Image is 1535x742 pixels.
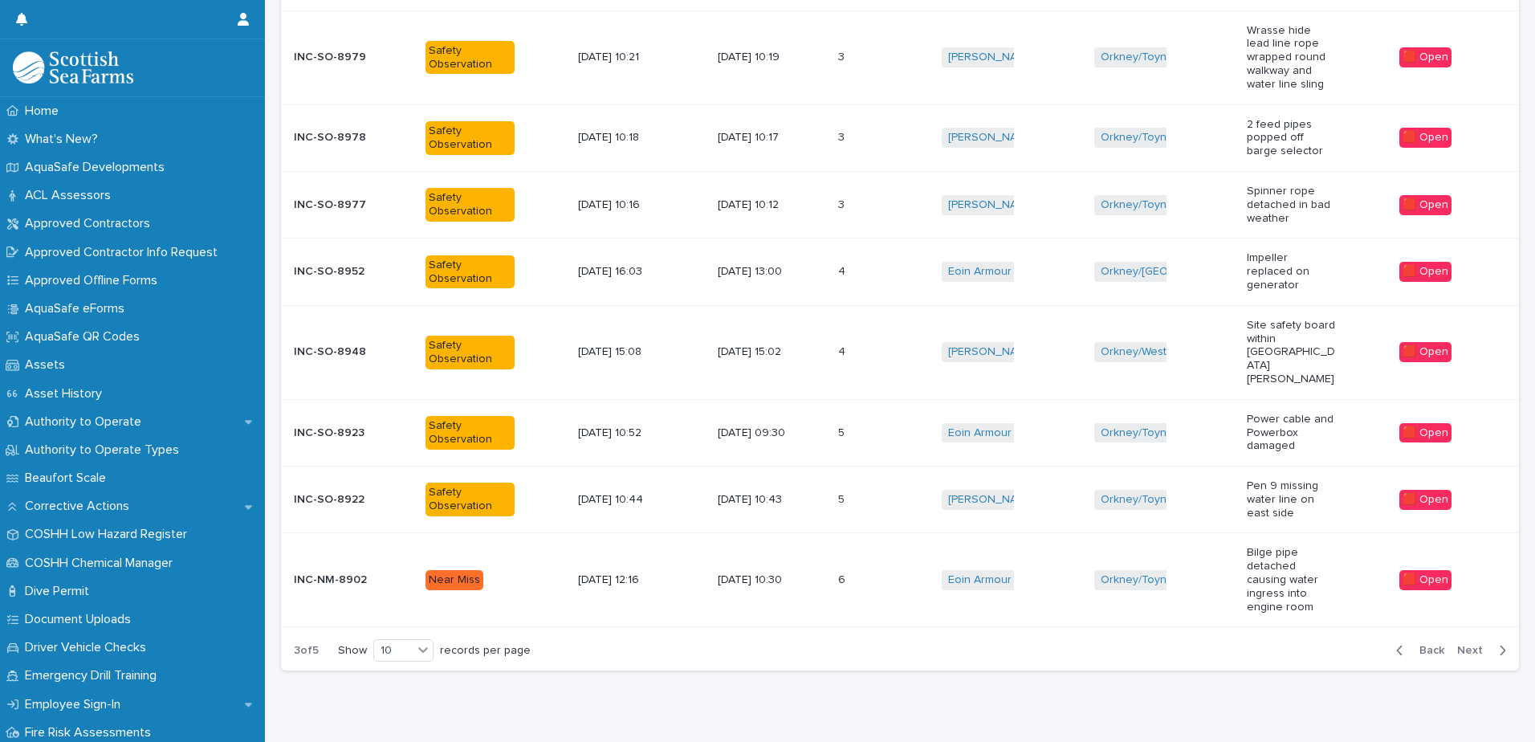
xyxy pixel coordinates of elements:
p: Spinner rope detached in bad weather [1247,185,1336,225]
tr: INC-NM-8902INC-NM-8902 Near Miss[DATE] 12:16[DATE] 10:3066 Eoin Armour Orkney/Toyness Bilge pipe ... [281,533,1519,627]
p: 5 [838,423,848,440]
div: 🟥 Open [1399,128,1452,148]
button: Back [1383,643,1451,658]
a: Orkney/Toyness [1101,51,1185,64]
div: 🟥 Open [1399,570,1452,590]
p: Power cable and Powerbox damaged [1247,413,1336,453]
div: Near Miss [425,570,483,590]
p: [DATE] 16:03 [578,265,667,279]
p: 3 [838,195,848,212]
tr: INC-SO-8978INC-SO-8978 Safety Observation[DATE] 10:18[DATE] 10:1733 [PERSON_NAME] Orkney/Toyness ... [281,104,1519,171]
a: Orkney/Toyness [1101,493,1185,507]
a: Orkney/Toyness [1101,198,1185,212]
p: 2 feed pipes popped off barge selector [1247,118,1336,158]
a: [PERSON_NAME] [948,493,1036,507]
a: [PERSON_NAME] [948,198,1036,212]
p: Approved Contractor Info Request [18,245,230,260]
p: [DATE] 10:19 [718,51,807,64]
p: INC-SO-8978 [294,128,369,145]
p: Pen 9 missing water line on east side [1247,479,1336,520]
div: Safety Observation [425,483,515,516]
a: Orkney/Toyness [1101,131,1185,145]
a: [PERSON_NAME] [948,345,1036,359]
p: COSHH Chemical Manager [18,556,185,571]
tr: INC-SO-8979INC-SO-8979 Safety Observation[DATE] 10:21[DATE] 10:1933 [PERSON_NAME] Orkney/Toyness ... [281,10,1519,104]
p: [DATE] 12:16 [578,573,667,587]
div: 🟥 Open [1399,195,1452,215]
p: [DATE] 09:30 [718,426,807,440]
p: [DATE] 10:44 [578,493,667,507]
div: 🟥 Open [1399,47,1452,67]
p: 3 [838,47,848,64]
p: INC-SO-8923 [294,423,368,440]
p: Driver Vehicle Checks [18,640,159,655]
p: Show [338,644,367,658]
div: Safety Observation [425,255,515,289]
p: [DATE] 10:12 [718,198,807,212]
p: ACL Assessors [18,188,124,203]
a: Orkney/Westerbister [1101,345,1207,359]
p: [DATE] 10:16 [578,198,667,212]
p: [DATE] 15:08 [578,345,667,359]
a: Orkney/Toyness [1101,573,1185,587]
img: bPIBxiqnSb2ggTQWdOVV [13,51,133,84]
p: INC-SO-8979 [294,47,369,64]
p: 4 [838,342,849,359]
div: Safety Observation [425,121,515,155]
p: [DATE] 10:52 [578,426,667,440]
span: Back [1410,645,1444,656]
a: [PERSON_NAME] [948,51,1036,64]
p: INC-SO-8948 [294,342,369,359]
p: Asset History [18,386,115,402]
p: [DATE] 10:30 [718,573,807,587]
p: [DATE] 15:02 [718,345,807,359]
p: INC-SO-8922 [294,490,368,507]
p: Assets [18,357,78,373]
button: Next [1451,643,1519,658]
p: Employee Sign-In [18,697,133,712]
p: [DATE] 10:17 [718,131,807,145]
p: 6 [838,570,849,587]
p: INC-NM-8902 [294,570,370,587]
tr: INC-SO-8923INC-SO-8923 Safety Observation[DATE] 10:52[DATE] 09:3055 Eoin Armour Orkney/Toyness Po... [281,399,1519,466]
p: Authority to Operate [18,414,154,430]
p: records per page [440,644,531,658]
p: Beaufort Scale [18,471,119,486]
p: Bilge pipe detached causing water ingress into engine room [1247,546,1336,614]
a: Orkney/Toyness [1101,426,1185,440]
a: [PERSON_NAME] [948,131,1036,145]
a: Eoin Armour [948,265,1012,279]
div: 10 [374,642,413,659]
div: Safety Observation [425,41,515,75]
tr: INC-SO-8952INC-SO-8952 Safety Observation[DATE] 16:03[DATE] 13:0044 Eoin Armour Orkney/[GEOGRAPHI... [281,238,1519,305]
p: COSHH Low Hazard Register [18,527,200,542]
p: Wrasse hide lead line rope wrapped round walkway and water line sling [1247,24,1336,92]
a: Eoin Armour [948,573,1012,587]
p: Approved Contractors [18,216,163,231]
div: 🟥 Open [1399,490,1452,510]
p: [DATE] 13:00 [718,265,807,279]
p: [DATE] 10:21 [578,51,667,64]
a: Eoin Armour [948,426,1012,440]
p: 3 [838,128,848,145]
div: 🟥 Open [1399,423,1452,443]
tr: INC-SO-8948INC-SO-8948 Safety Observation[DATE] 15:08[DATE] 15:0244 [PERSON_NAME] Orkney/Westerbi... [281,305,1519,399]
p: INC-SO-8952 [294,262,368,279]
span: Next [1457,645,1492,656]
p: Approved Offline Forms [18,273,170,288]
div: 🟥 Open [1399,342,1452,362]
p: AquaSafe eForms [18,301,137,316]
p: [DATE] 10:18 [578,131,667,145]
p: Dive Permit [18,584,102,599]
p: [DATE] 10:43 [718,493,807,507]
p: Authority to Operate Types [18,442,192,458]
p: 5 [838,490,848,507]
tr: INC-SO-8922INC-SO-8922 Safety Observation[DATE] 10:44[DATE] 10:4355 [PERSON_NAME] Orkney/Toyness ... [281,467,1519,533]
div: Safety Observation [425,416,515,450]
p: Impeller replaced on generator [1247,251,1336,291]
p: 4 [838,262,849,279]
p: INC-SO-8977 [294,195,369,212]
p: Home [18,104,71,119]
div: Safety Observation [425,336,515,369]
a: Orkney/[GEOGRAPHIC_DATA] [1101,265,1252,279]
